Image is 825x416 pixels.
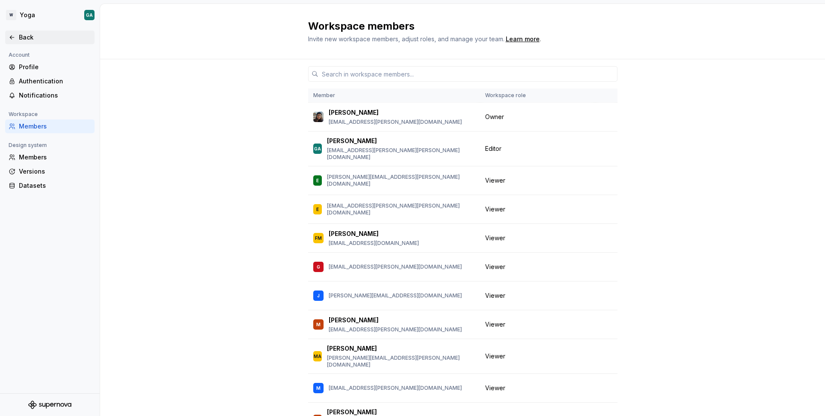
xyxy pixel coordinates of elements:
[19,181,91,190] div: Datasets
[329,316,379,324] p: [PERSON_NAME]
[5,89,95,102] a: Notifications
[506,35,540,43] a: Learn more
[19,167,91,176] div: Versions
[485,205,505,214] span: Viewer
[329,108,379,117] p: [PERSON_NAME]
[318,66,617,82] input: Search in workspace members...
[5,50,33,60] div: Account
[329,240,419,247] p: [EMAIL_ADDRESS][DOMAIN_NAME]
[5,140,50,150] div: Design system
[20,11,35,19] div: Yoga
[485,384,505,392] span: Viewer
[485,320,505,329] span: Viewer
[316,205,319,214] div: E
[308,35,504,43] span: Invite new workspace members, adjust roles, and manage your team.
[19,77,91,86] div: Authentication
[86,12,93,18] div: GA
[6,10,16,20] div: W
[327,202,475,216] p: [EMAIL_ADDRESS][PERSON_NAME][PERSON_NAME][DOMAIN_NAME]
[5,150,95,164] a: Members
[28,401,71,409] svg: Supernova Logo
[485,144,501,153] span: Editor
[329,326,462,333] p: [EMAIL_ADDRESS][PERSON_NAME][DOMAIN_NAME]
[5,31,95,44] a: Back
[317,291,320,300] div: J
[485,113,504,121] span: Owner
[327,344,377,353] p: [PERSON_NAME]
[19,33,91,42] div: Back
[315,234,322,242] div: FM
[316,320,321,329] div: M
[485,234,505,242] span: Viewer
[327,137,377,145] p: [PERSON_NAME]
[327,174,475,187] p: [PERSON_NAME][EMAIL_ADDRESS][PERSON_NAME][DOMAIN_NAME]
[329,119,462,125] p: [EMAIL_ADDRESS][PERSON_NAME][DOMAIN_NAME]
[19,153,91,162] div: Members
[19,91,91,100] div: Notifications
[5,74,95,88] a: Authentication
[308,89,480,103] th: Member
[314,144,321,153] div: GA
[5,60,95,74] a: Profile
[504,36,541,43] span: .
[317,263,320,271] div: G
[329,263,462,270] p: [EMAIL_ADDRESS][PERSON_NAME][DOMAIN_NAME]
[308,19,607,33] h2: Workspace members
[327,147,475,161] p: [EMAIL_ADDRESS][PERSON_NAME][PERSON_NAME][DOMAIN_NAME]
[19,63,91,71] div: Profile
[316,384,321,392] div: M
[329,292,462,299] p: [PERSON_NAME][EMAIL_ADDRESS][DOMAIN_NAME]
[480,89,595,103] th: Workspace role
[5,119,95,133] a: Members
[329,385,462,392] p: [EMAIL_ADDRESS][PERSON_NAME][DOMAIN_NAME]
[485,263,505,271] span: Viewer
[485,352,505,361] span: Viewer
[5,165,95,178] a: Versions
[313,112,324,122] img: Larissa Matos
[485,291,505,300] span: Viewer
[2,6,98,24] button: WYogaGA
[329,229,379,238] p: [PERSON_NAME]
[485,176,505,185] span: Viewer
[327,355,475,368] p: [PERSON_NAME][EMAIL_ADDRESS][PERSON_NAME][DOMAIN_NAME]
[314,352,321,361] div: MA
[5,179,95,193] a: Datasets
[19,122,91,131] div: Members
[5,109,41,119] div: Workspace
[316,176,319,185] div: E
